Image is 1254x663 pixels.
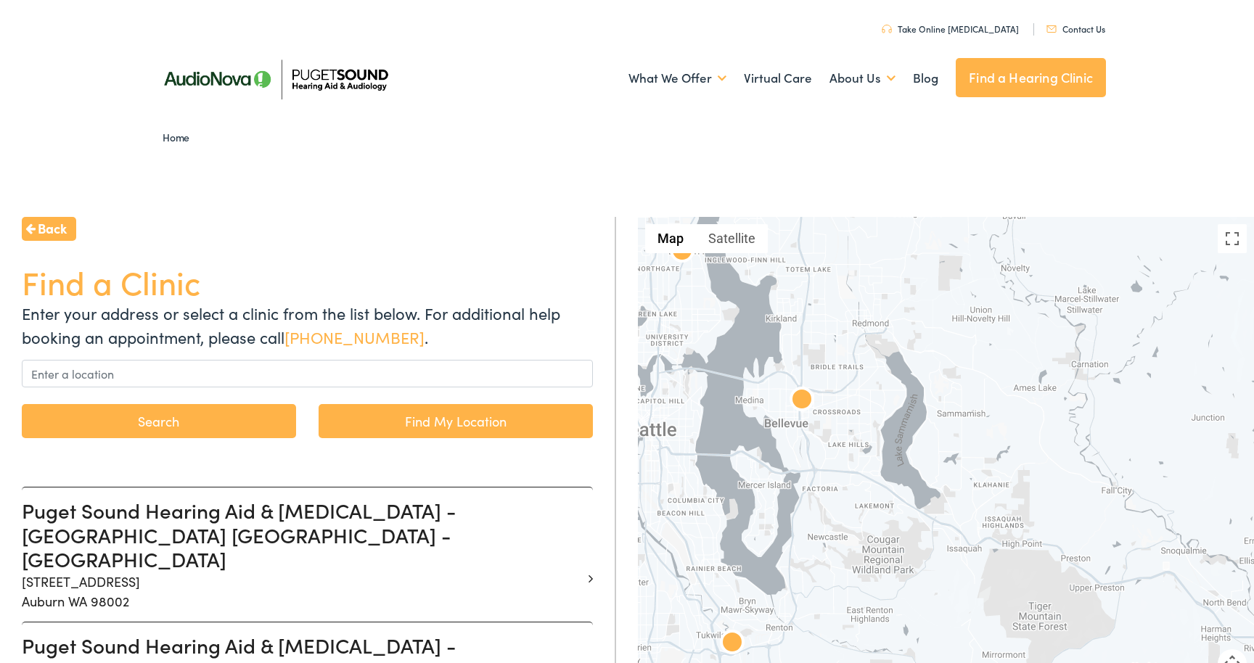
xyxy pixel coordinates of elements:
h1: Find a Clinic [22,263,593,301]
p: Enter your address or select a clinic from the list below. For additional help booking an appoint... [22,301,593,349]
a: Back [22,217,76,241]
img: utility icon [882,25,892,33]
a: Find a Hearing Clinic [956,58,1106,97]
a: [PHONE_NUMBER] [284,326,425,348]
a: Find My Location [319,404,593,438]
a: Home [163,130,197,144]
a: Contact Us [1046,22,1105,35]
p: [STREET_ADDRESS] Auburn WA 98002 [22,572,582,611]
button: Search [22,404,296,438]
a: What We Offer [628,52,726,105]
a: Take Online [MEDICAL_DATA] [882,22,1019,35]
button: Show street map [645,224,696,253]
a: Puget Sound Hearing Aid & [MEDICAL_DATA] - [GEOGRAPHIC_DATA] [GEOGRAPHIC_DATA] - [GEOGRAPHIC_DATA... [22,498,582,611]
a: About Us [829,52,896,105]
input: Enter a location [22,360,593,387]
img: utility icon [1046,25,1057,33]
a: Virtual Care [744,52,812,105]
a: Blog [913,52,938,105]
h3: Puget Sound Hearing Aid & [MEDICAL_DATA] - [GEOGRAPHIC_DATA] [GEOGRAPHIC_DATA] - [GEOGRAPHIC_DATA] [22,498,582,572]
button: Toggle fullscreen view [1218,224,1247,253]
span: Back [38,218,67,238]
button: Show satellite imagery [696,224,768,253]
